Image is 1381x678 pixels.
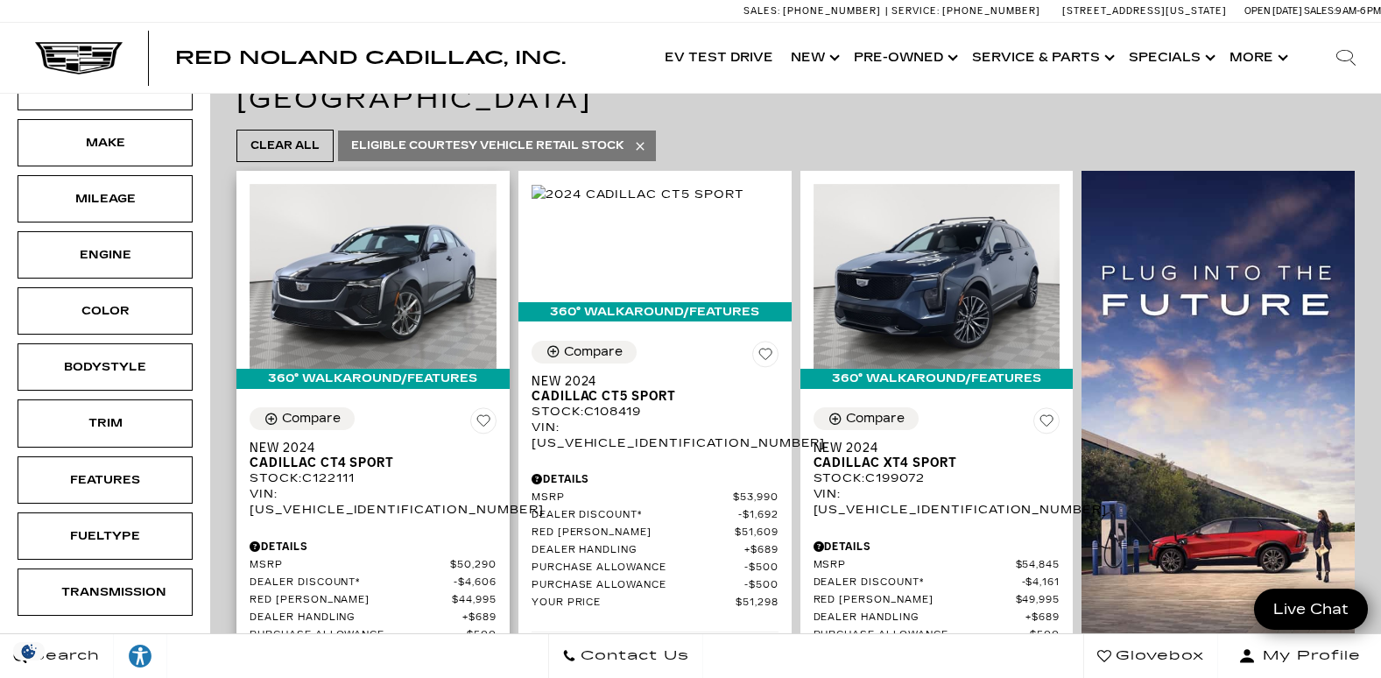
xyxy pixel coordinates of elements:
[814,184,1060,369] img: 2024 Cadillac XT4 Sport
[1016,559,1060,572] span: $54,845
[532,491,779,505] a: MSRP $53,990
[532,597,779,610] a: Your Price $51,298
[532,374,779,404] a: New 2024Cadillac CT5 Sport
[814,456,1047,470] span: Cadillac XT4 Sport
[845,23,963,93] a: Pre-Owned
[250,611,497,625] a: Dealer Handling $689
[800,369,1074,388] div: 360° WalkAround/Features
[250,629,497,642] a: Purchase Allowance $500
[9,642,49,660] section: Click to Open Cookie Consent Modal
[1120,23,1221,93] a: Specials
[175,47,566,68] span: Red Noland Cadillac, Inc.
[744,544,779,557] span: $689
[1111,644,1204,668] span: Glovebox
[1335,5,1381,17] span: 9 AM-6 PM
[250,441,497,470] a: New 2024Cadillac CT4 Sport
[885,6,1045,16] a: Service: [PHONE_NUMBER]
[532,404,779,420] div: Stock : C108419
[738,509,779,522] span: $1,692
[250,470,497,486] div: Stock : C122111
[532,544,744,557] span: Dealer Handling
[452,594,497,607] span: $44,995
[814,441,1047,456] span: New 2024
[18,119,193,166] div: MakeMake
[1025,629,1060,642] span: $500
[532,509,779,522] a: Dealer Discount* $1,692
[9,642,49,660] img: Opt-Out Icon
[1033,407,1060,441] button: Save Vehicle
[814,611,1026,625] span: Dealer Handling
[18,512,193,560] div: FueltypeFueltype
[814,407,919,430] button: Compare Vehicle
[814,594,1060,607] a: Red [PERSON_NAME] $49,995
[532,561,744,575] span: Purchase Allowance
[250,407,355,430] button: Compare Vehicle
[18,399,193,447] div: TrimTrim
[735,526,779,540] span: $51,609
[18,456,193,504] div: FeaturesFeatures
[532,491,733,505] span: MSRP
[450,559,497,572] span: $50,290
[18,569,193,616] div: TransmissionTransmission
[814,611,1060,625] a: Dealer Handling $689
[532,579,744,592] span: Purchase Allowance
[351,135,624,157] span: Eligible Courtesy Vehicle Retail Stock
[250,135,320,157] span: Clear All
[576,644,689,668] span: Contact Us
[564,344,623,360] div: Compare
[18,287,193,335] div: ColorColor
[814,576,1060,590] a: Dealer Discount* $4,161
[250,559,450,572] span: MSRP
[744,579,779,592] span: $500
[462,629,497,642] span: $500
[743,6,885,16] a: Sales: [PHONE_NUMBER]
[250,184,497,369] img: 2024 Cadillac CT4 Sport
[733,491,779,505] span: $53,990
[814,559,1060,572] a: MSRP $54,845
[532,597,736,610] span: Your Price
[61,413,149,433] div: Trim
[250,559,497,572] a: MSRP $50,290
[532,389,765,404] span: Cadillac CT5 Sport
[814,486,1060,518] div: VIN: [US_VEHICLE_IDENTIFICATION_NUMBER]
[1221,23,1293,93] button: More
[532,526,735,540] span: Red [PERSON_NAME]
[18,343,193,391] div: BodystyleBodystyle
[942,5,1040,17] span: [PHONE_NUMBER]
[1254,589,1368,630] a: Live Chat
[532,341,637,364] button: Compare Vehicle
[61,245,149,265] div: Engine
[743,5,780,17] span: Sales:
[61,301,149,321] div: Color
[114,643,166,669] div: Explore your accessibility options
[532,471,779,487] div: Pricing Details - New 2024 Cadillac CT5 Sport
[814,559,1016,572] span: MSRP
[18,175,193,222] div: MileageMileage
[250,594,497,607] a: Red [PERSON_NAME] $44,995
[532,561,779,575] a: Purchase Allowance $500
[282,411,341,427] div: Compare
[61,470,149,490] div: Features
[1062,5,1227,17] a: [STREET_ADDRESS][US_STATE]
[250,576,497,590] a: Dealer Discount* $4,606
[61,583,149,602] div: Transmission
[250,576,454,590] span: Dealer Discount*
[250,456,483,470] span: Cadillac CT4 Sport
[532,526,779,540] a: Red [PERSON_NAME] $51,609
[18,231,193,279] div: EngineEngine
[518,302,792,321] div: 360° WalkAround/Features
[1022,576,1060,590] span: $4,161
[891,5,940,17] span: Service:
[532,509,738,522] span: Dealer Discount*
[250,441,483,456] span: New 2024
[814,576,1022,590] span: Dealer Discount*
[532,544,779,557] a: Dealer Handling $689
[1265,599,1357,619] span: Live Chat
[250,594,452,607] span: Red [PERSON_NAME]
[250,629,462,642] span: Purchase Allowance
[250,486,497,518] div: VIN: [US_VEHICLE_IDENTIFICATION_NUMBER]
[814,629,1026,642] span: Purchase Allowance
[236,369,510,388] div: 360° WalkAround/Features
[175,49,566,67] a: Red Noland Cadillac, Inc.
[114,634,167,678] a: Explore your accessibility options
